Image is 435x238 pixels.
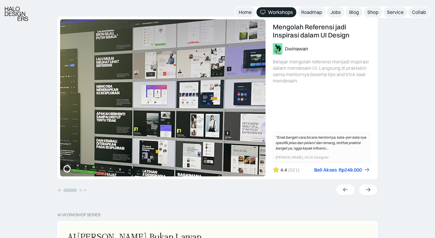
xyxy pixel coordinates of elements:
[330,9,341,15] div: Jobs
[412,9,426,15] div: Collab
[235,7,255,17] a: Home
[383,7,407,17] a: Service
[268,9,293,15] div: Workshops
[84,189,86,191] button: Go to slide 4
[339,167,362,173] div: Rp249.000
[314,167,370,173] a: Beli AksesRp249.000
[288,167,299,173] div: (521)
[367,9,379,15] div: Shop
[79,189,82,191] button: Go to slide 3
[58,189,61,191] button: Go to slide 1
[239,9,252,15] div: Home
[280,167,287,173] div: 4.4
[298,7,326,17] a: Roadmap
[346,7,362,17] a: Blog
[63,189,77,192] button: Go to slide 2
[57,187,87,192] ul: Select a slide to show
[57,17,378,179] div: 2 of 4
[314,167,337,173] div: Beli Akses
[387,9,404,15] div: Service
[301,9,322,15] div: Roadmap
[256,7,296,17] a: Workshops
[364,7,382,17] a: Shop
[408,7,430,17] a: Collab
[57,212,100,217] div: AI Workshop Series
[327,7,344,17] a: Jobs
[349,9,359,15] div: Blog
